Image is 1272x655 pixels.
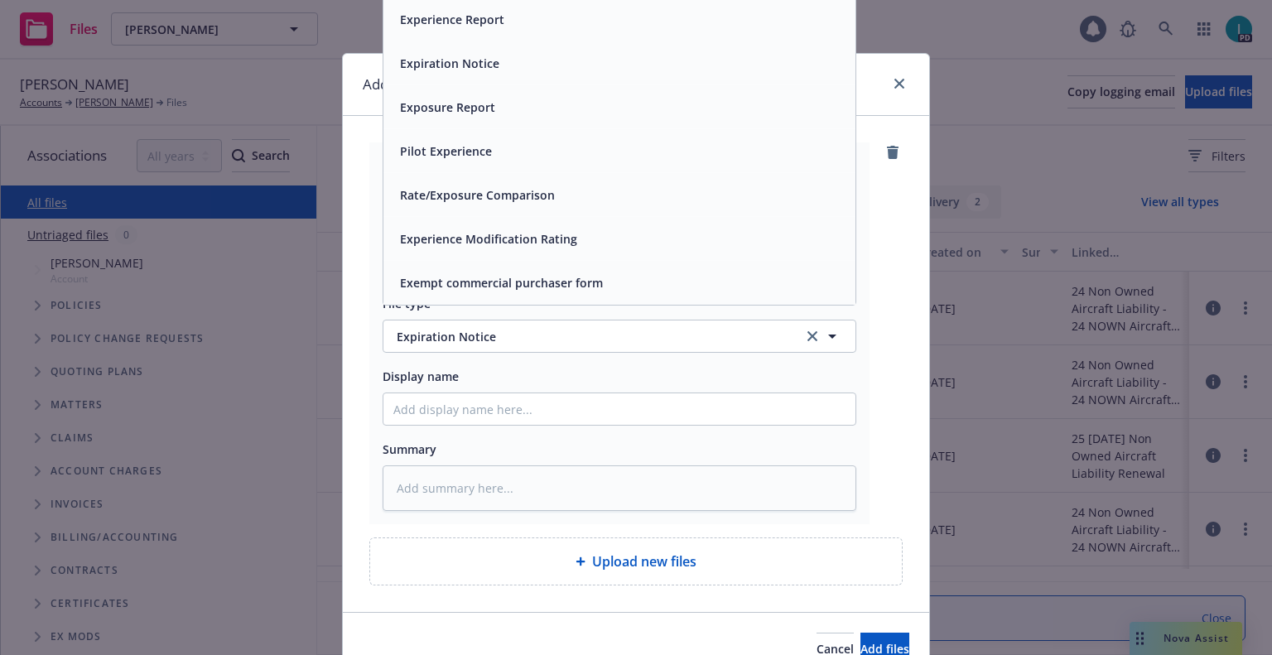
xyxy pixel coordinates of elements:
[383,320,856,353] button: Expiration Noticeclear selection
[802,326,822,346] a: clear selection
[592,551,696,571] span: Upload new files
[400,11,504,28] button: Experience Report
[397,328,780,345] span: Expiration Notice
[369,537,903,585] div: Upload new files
[400,99,495,116] button: Exposure Report
[383,368,459,384] span: Display name
[400,55,499,72] button: Expiration Notice
[883,142,903,162] a: remove
[383,441,436,457] span: Summary
[363,74,418,95] h1: Add files
[400,142,492,160] button: Pilot Experience
[400,230,577,248] button: Experience Modification Rating
[383,393,855,425] input: Add display name here...
[400,274,603,291] button: Exempt commercial purchaser form
[400,186,555,204] button: Rate/Exposure Comparison
[889,74,909,94] a: close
